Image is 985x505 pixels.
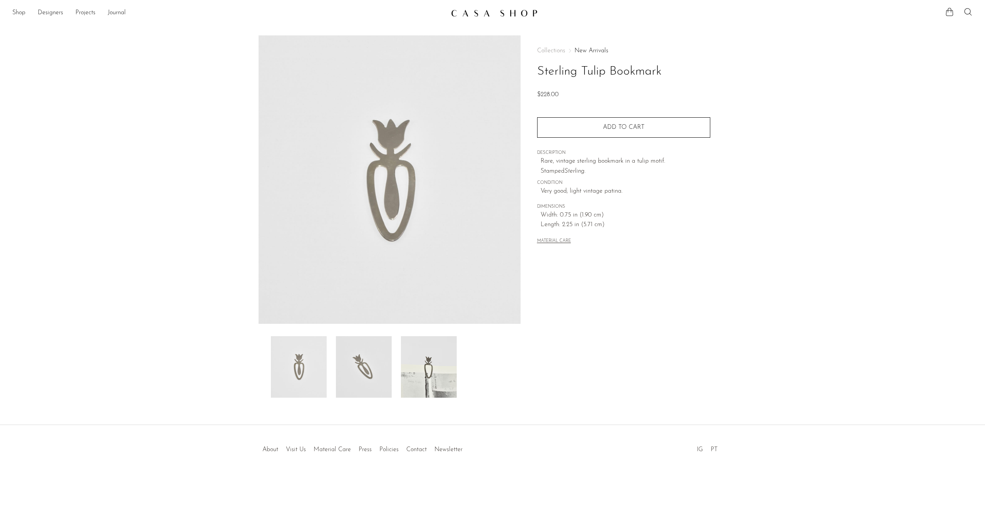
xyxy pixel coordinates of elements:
[271,336,327,398] img: Sterling Tulip Bookmark
[379,447,399,453] a: Policies
[75,8,95,18] a: Projects
[537,92,559,98] span: $228.00
[286,447,306,453] a: Visit Us
[259,35,521,324] img: Sterling Tulip Bookmark
[541,220,710,230] span: Length: 2.25 in (5.71 cm)
[537,150,710,157] span: DESCRIPTION
[406,447,427,453] a: Contact
[564,168,586,174] em: Sterling.
[314,447,351,453] a: Material Care
[12,8,25,18] a: Shop
[401,336,457,398] img: Sterling Tulip Bookmark
[711,447,718,453] a: PT
[541,187,710,197] span: Very good; light vintage patina.
[603,124,644,131] span: Add to cart
[574,48,608,54] a: New Arrivals
[108,8,126,18] a: Journal
[537,117,710,137] button: Add to cart
[537,180,710,187] span: CONDITION
[541,157,710,176] p: Rare, vintage sterling bookmark in a tulip motif. Stamped
[262,447,278,453] a: About
[537,48,710,54] nav: Breadcrumbs
[259,440,466,455] ul: Quick links
[537,48,565,54] span: Collections
[541,210,710,220] span: Width: 0.75 in (1.90 cm)
[38,8,63,18] a: Designers
[359,447,372,453] a: Press
[693,440,721,455] ul: Social Medias
[12,7,445,20] nav: Desktop navigation
[537,203,710,210] span: DIMENSIONS
[336,336,392,398] img: Sterling Tulip Bookmark
[537,62,710,82] h1: Sterling Tulip Bookmark
[537,238,571,244] button: MATERIAL CARE
[12,7,445,20] ul: NEW HEADER MENU
[697,447,703,453] a: IG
